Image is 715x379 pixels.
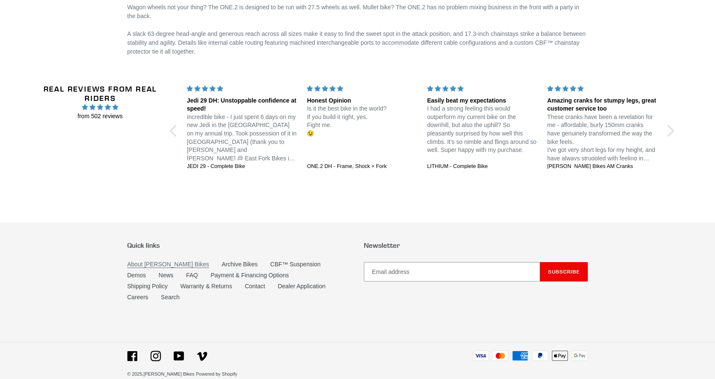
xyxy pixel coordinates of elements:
span: from 502 reviews [36,112,165,121]
h2: Real Reviews from Real Riders [36,84,165,103]
a: Archive Bikes [222,261,258,268]
div: 5 stars [427,84,537,93]
a: JEDI 29 - Complete Bike [187,163,297,171]
a: [PERSON_NAME] Bikes [144,371,194,376]
a: Dealer Application [278,283,325,290]
div: 5 stars [547,84,657,93]
a: Warranty & Returns [180,283,232,290]
a: Contact [245,283,265,290]
p: These cranks have been a revelation for me - affordable, burly 150mm cranks have genuinely transf... [547,113,657,163]
div: Amazing cranks for stumpy legs, great customer service too [547,97,657,113]
a: Careers [127,294,148,300]
a: About [PERSON_NAME] Bikes [127,261,209,268]
p: I had a strong feeling this would outperform my current bike on the downhill, but also the uphill... [427,105,537,154]
input: Email address [364,262,540,282]
a: News [158,272,173,279]
a: [PERSON_NAME] Bikes AM Cranks [547,163,657,171]
a: Payment & Financing Options [210,272,289,279]
a: FAQ [186,272,198,279]
a: LITHIUM - Complete Bike [427,163,537,171]
div: Jedi 29 DH: Unstoppable confidence at speed! [187,97,297,113]
div: 5 stars [187,84,297,93]
a: Demos [127,272,146,279]
div: Easily beat my expectations [427,97,537,105]
a: Powered by Shopify [196,371,237,376]
div: Honest Opinion [307,97,417,105]
p: Is it the best bike in the world? If you build it right, yes. Fight me. 😉 [307,105,417,138]
span: 4.96 stars [36,103,165,112]
a: Shipping Policy [127,283,168,290]
small: © 2025, [127,371,194,376]
span: Subscribe [548,268,580,275]
p: Newsletter [364,241,588,249]
a: Search [161,294,180,300]
a: ONE.2 DH - Frame, Shock + Fork [307,163,417,171]
button: Subscribe [540,262,588,282]
a: CBF™ Suspension [270,261,321,268]
p: Quick links [127,241,351,249]
p: Incredible bike - I just spent 6 days on my new Jedi in the [GEOGRAPHIC_DATA] on my annual trip. ... [187,113,297,163]
span: Wagon wheels not your thing? The ONE.2 is designed to be run with 27.5 wheels as well. Mullet bik... [127,4,586,55]
div: 5 stars [307,84,417,93]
